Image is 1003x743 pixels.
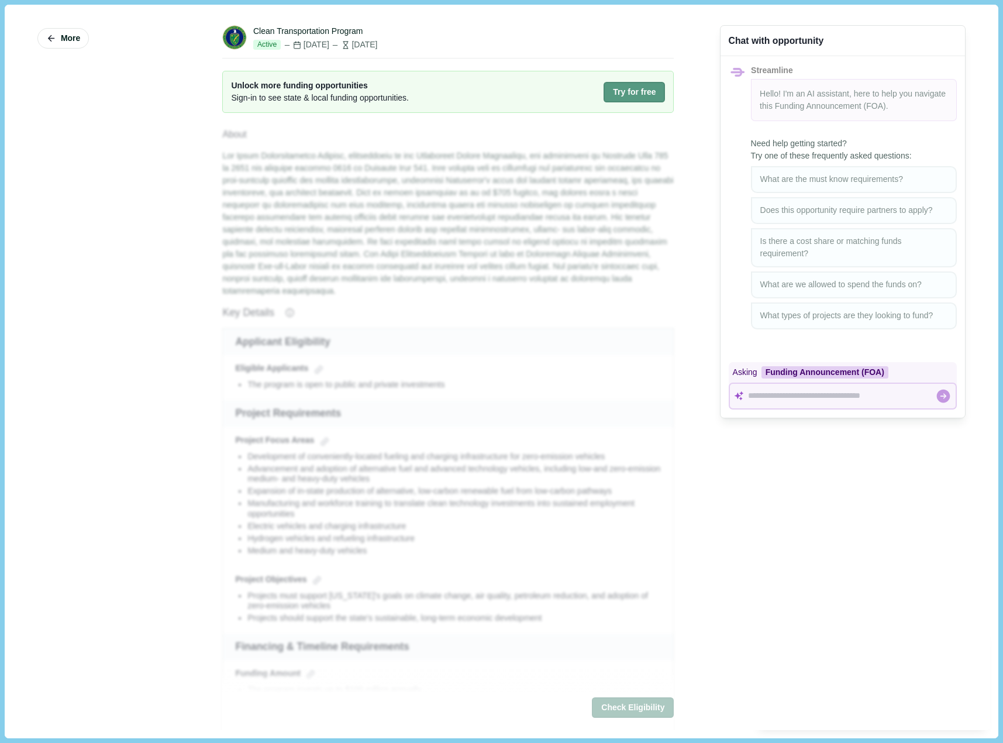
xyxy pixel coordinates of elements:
button: Try for free [604,82,665,102]
div: [DATE] [331,39,377,51]
span: Unlock more funding opportunities [231,80,409,92]
span: Hello! I'm an AI assistant, here to help you navigate this . [760,89,946,111]
span: Sign-in to see state & local funding opportunities. [231,92,409,104]
span: Need help getting started? Try one of these frequently asked questions: [751,137,957,162]
div: [DATE] [283,39,329,51]
span: Funding Announcement (FOA) [775,101,886,111]
span: Streamline [751,66,793,75]
img: DOE.png [223,26,246,49]
span: More [61,33,80,43]
button: More [37,28,89,49]
div: Funding Announcement (FOA) [761,366,888,379]
div: Asking [729,362,957,383]
div: Clean Transportation Program [253,25,363,37]
button: Check Eligibility [592,697,674,718]
span: Active [253,40,281,50]
div: Chat with opportunity [729,34,824,47]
